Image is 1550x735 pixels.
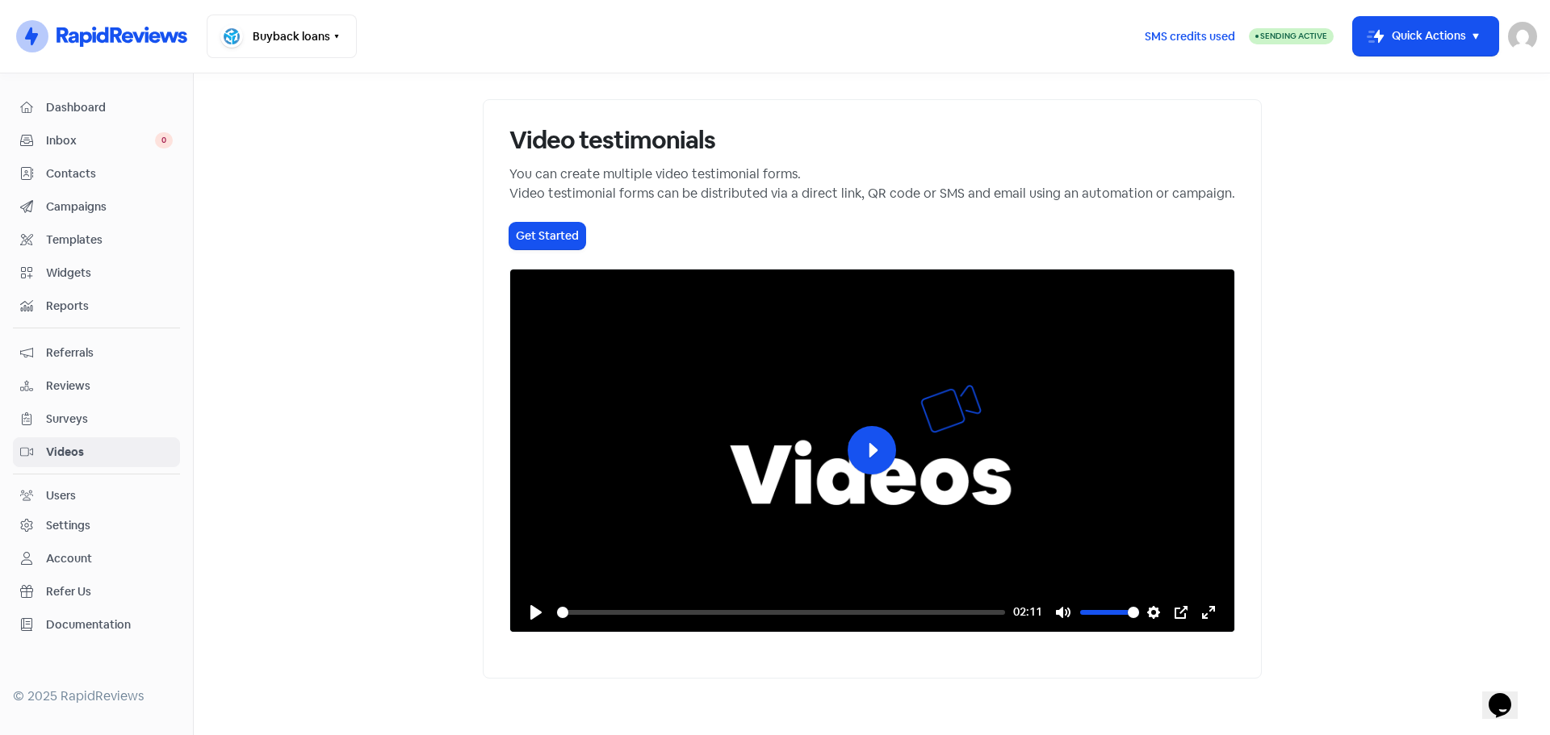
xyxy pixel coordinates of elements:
[13,511,180,541] a: Settings
[46,616,173,633] span: Documentation
[46,378,173,395] span: Reviews
[13,159,180,189] a: Contacts
[1260,31,1327,41] span: Sending Active
[509,126,1235,155] h1: Video testimonials
[155,132,173,148] span: 0
[46,550,92,567] div: Account
[46,517,90,534] div: Settings
[46,99,173,116] span: Dashboard
[848,426,896,474] button: Play
[13,481,180,511] a: Users
[13,258,180,288] a: Widgets
[46,583,173,600] span: Refer Us
[1482,670,1534,719] iframe: chat widget
[207,15,357,58] button: Buyback loans
[46,198,173,215] span: Campaigns
[46,411,173,428] span: Surveys
[557,604,1005,620] input: Seek
[1508,22,1537,51] img: User
[509,165,1235,203] div: You can create multiple video testimonial forms. Video testimonial forms can be distributed via a...
[46,165,173,182] span: Contacts
[13,404,180,434] a: Surveys
[46,345,173,361] span: Referrals
[13,544,180,574] a: Account
[46,265,173,282] span: Widgets
[1131,27,1249,44] a: SMS credits used
[13,291,180,321] a: Reports
[1249,27,1334,46] a: Sending Active
[13,338,180,368] a: Referrals
[1145,28,1235,45] span: SMS credits used
[13,93,180,123] a: Dashboard
[13,437,180,467] a: Videos
[46,444,173,461] span: Videos
[13,192,180,222] a: Campaigns
[523,599,549,625] button: Play
[46,132,155,149] span: Inbox
[46,232,173,248] span: Templates
[1080,604,1139,620] input: Volume
[1013,603,1042,622] div: Current time
[13,225,180,255] a: Templates
[13,687,180,706] div: © 2025 RapidReviews
[13,577,180,607] a: Refer Us
[1353,17,1498,56] button: Quick Actions
[46,298,173,315] span: Reports
[13,371,180,401] a: Reviews
[13,610,180,640] a: Documentation
[46,487,76,504] div: Users
[509,223,585,249] button: Get Started
[13,126,180,156] a: Inbox 0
